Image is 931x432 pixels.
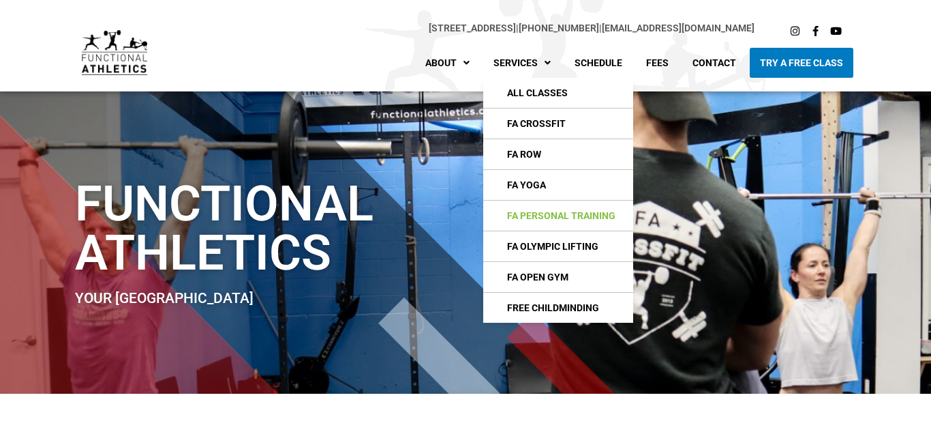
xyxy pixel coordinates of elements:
a: [STREET_ADDRESS] [429,23,516,33]
a: [PHONE_NUMBER] [519,23,599,33]
a: Contact [682,48,746,78]
a: About [415,48,480,78]
a: Free Childminding [483,293,633,323]
a: FA CrossFIt [483,109,633,139]
a: All Classes [483,78,633,108]
a: Services [483,48,561,78]
span: | [429,23,519,33]
a: FA Row [483,139,633,169]
a: FA Yoga [483,170,633,200]
img: default-logo [82,30,147,76]
a: Fees [636,48,679,78]
p: | [174,20,754,36]
a: FA Personal Training [483,201,633,231]
a: [EMAIL_ADDRESS][DOMAIN_NAME] [602,23,754,33]
a: FA Olympic Lifting [483,231,633,261]
h2: Your [GEOGRAPHIC_DATA] [75,291,538,306]
a: Try A Free Class [750,48,853,78]
h1: Functional Athletics [75,179,538,278]
a: Schedule [564,48,632,78]
a: FA Open Gym [483,262,633,292]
